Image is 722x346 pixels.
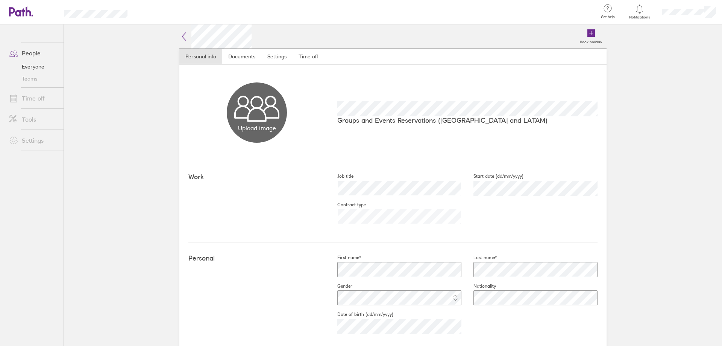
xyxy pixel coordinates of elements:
label: First name* [325,255,361,261]
span: Notifications [628,15,652,20]
span: Get help [596,15,620,19]
label: Contract type [325,202,366,208]
a: Book holiday [575,24,607,49]
a: Everyone [3,61,64,73]
a: People [3,46,64,61]
a: Notifications [628,4,652,20]
a: Time off [293,49,324,64]
a: Settings [261,49,293,64]
label: Gender [325,283,352,289]
h4: Personal [188,255,325,262]
a: Personal info [179,49,222,64]
label: Date of birth (dd/mm/yyyy) [325,311,393,317]
label: Start date (dd/mm/yyyy) [461,173,523,179]
label: Book holiday [575,38,607,44]
a: Settings [3,133,64,148]
label: Last name* [461,255,497,261]
label: Nationality [461,283,496,289]
a: Tools [3,112,64,127]
a: Documents [222,49,261,64]
label: Job title [325,173,353,179]
h4: Work [188,173,325,181]
p: Groups and Events Reservations ([GEOGRAPHIC_DATA] and LATAM) [337,116,598,124]
a: Time off [3,91,64,106]
a: Teams [3,73,64,85]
